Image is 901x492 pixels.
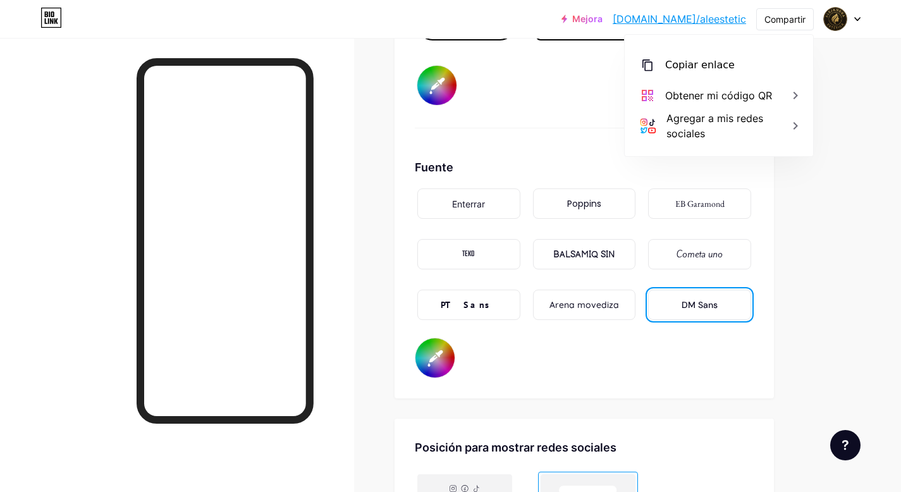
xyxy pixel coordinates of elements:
[823,7,847,31] img: aleestética
[415,441,616,454] font: Posición para mostrar redes sociales
[677,248,723,261] font: Cometa uno
[441,299,496,311] font: PT Sans
[764,14,806,25] font: Compartir
[567,197,601,210] font: Poppins
[665,59,735,71] font: Copiar enlace
[665,89,772,102] font: Obtener mi código QR
[613,13,746,25] font: [DOMAIN_NAME]/aleestetic
[452,199,485,209] font: Enterrar
[675,198,725,209] font: EB Garamond
[549,299,619,311] font: Arena movediza
[613,11,746,27] a: [DOMAIN_NAME]/aleestetic
[666,112,763,140] font: Agregar a mis redes sociales
[682,299,718,311] font: DM Sans
[553,249,615,260] font: BALSAMIQ SIN
[572,13,603,24] font: Mejora
[415,161,453,174] font: Fuente
[462,248,475,261] font: TEKO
